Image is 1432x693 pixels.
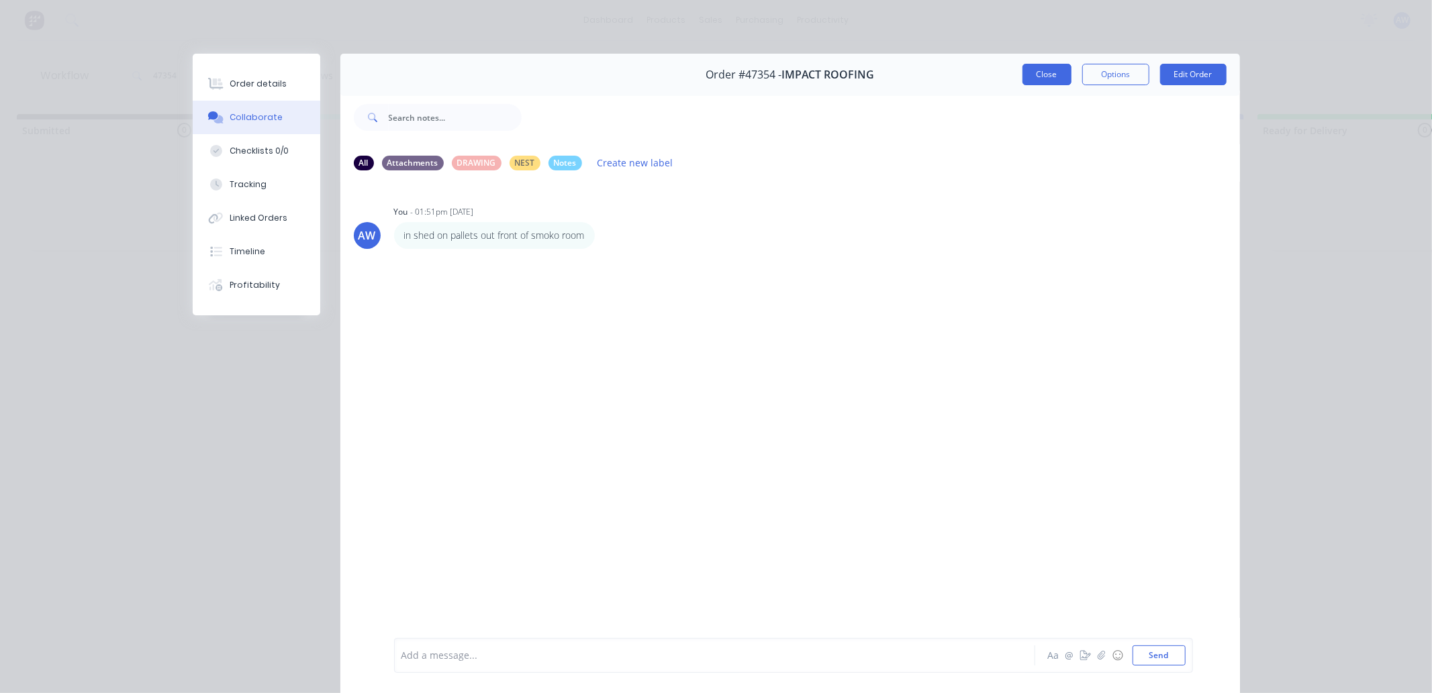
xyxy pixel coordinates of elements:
[193,235,320,268] button: Timeline
[1133,645,1186,665] button: Send
[193,101,320,134] button: Collaborate
[193,168,320,201] button: Tracking
[382,156,444,170] div: Attachments
[230,279,280,291] div: Profitability
[230,111,283,123] div: Collaborate
[1022,64,1071,85] button: Close
[193,201,320,235] button: Linked Orders
[510,156,540,170] div: NEST
[193,134,320,168] button: Checklists 0/0
[394,206,408,218] div: You
[193,268,320,302] button: Profitability
[230,246,265,258] div: Timeline
[1061,647,1078,663] button: @
[359,227,376,244] div: AW
[230,178,267,191] div: Tracking
[1045,647,1061,663] button: Aa
[389,104,522,131] input: Search notes...
[452,156,502,170] div: DRAWING
[590,154,680,172] button: Create new label
[193,67,320,101] button: Order details
[230,212,287,224] div: Linked Orders
[354,156,374,170] div: All
[230,78,287,90] div: Order details
[1082,64,1149,85] button: Options
[1160,64,1227,85] button: Edit Order
[548,156,582,170] div: Notes
[781,68,874,81] span: IMPACT ROOFING
[411,206,474,218] div: - 01:51pm [DATE]
[404,229,585,242] p: in shed on pallets out front of smoko room
[706,68,781,81] span: Order #47354 -
[230,145,289,157] div: Checklists 0/0
[1110,647,1126,663] button: ☺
